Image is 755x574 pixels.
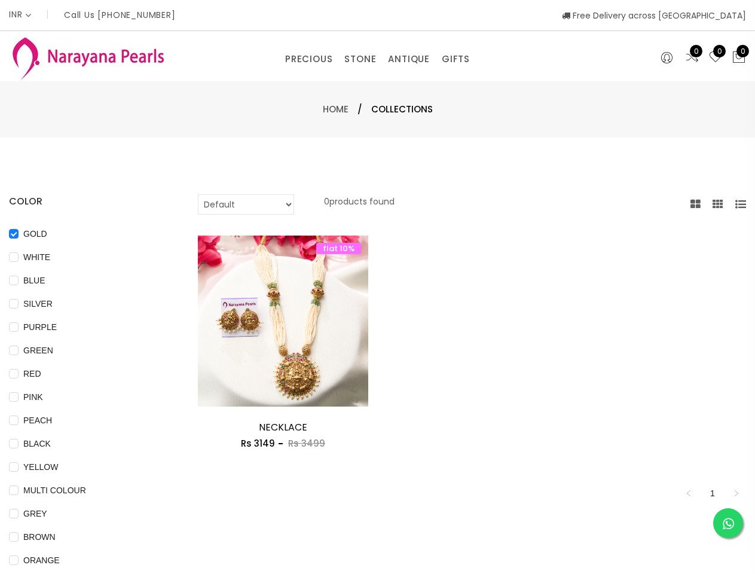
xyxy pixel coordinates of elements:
[19,414,57,427] span: PEACH
[19,367,46,380] span: RED
[19,530,60,544] span: BROWN
[19,460,63,474] span: YELLOW
[19,274,50,287] span: BLUE
[690,45,702,57] span: 0
[64,11,176,19] p: Call Us [PHONE_NUMBER]
[19,437,56,450] span: BLACK
[323,103,349,115] a: Home
[679,484,698,503] li: Previous Page
[727,484,746,503] li: Next Page
[19,390,48,404] span: PINK
[19,484,91,497] span: MULTI COLOUR
[19,344,58,357] span: GREEN
[259,420,307,434] a: NECKLACE
[288,437,325,450] span: Rs 3499
[685,50,699,66] a: 0
[727,484,746,503] button: right
[371,102,433,117] span: Collections
[9,194,162,209] h4: COLOR
[732,50,746,66] button: 0
[388,50,430,68] a: ANTIQUE
[19,554,65,567] span: ORANGE
[562,10,746,22] span: Free Delivery across [GEOGRAPHIC_DATA]
[679,484,698,503] button: left
[19,227,52,240] span: GOLD
[685,490,692,497] span: left
[241,437,275,450] span: Rs 3149
[344,50,376,68] a: STONE
[285,50,332,68] a: PRECIOUS
[19,507,52,520] span: GREY
[316,243,361,254] span: flat 10%
[19,251,55,264] span: WHITE
[324,194,395,215] p: 0 products found
[19,320,62,334] span: PURPLE
[703,484,722,503] li: 1
[357,102,362,117] span: /
[733,490,740,497] span: right
[708,50,723,66] a: 0
[442,50,470,68] a: GIFTS
[736,45,749,57] span: 0
[19,297,57,310] span: SILVER
[713,45,726,57] span: 0
[704,484,722,502] a: 1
